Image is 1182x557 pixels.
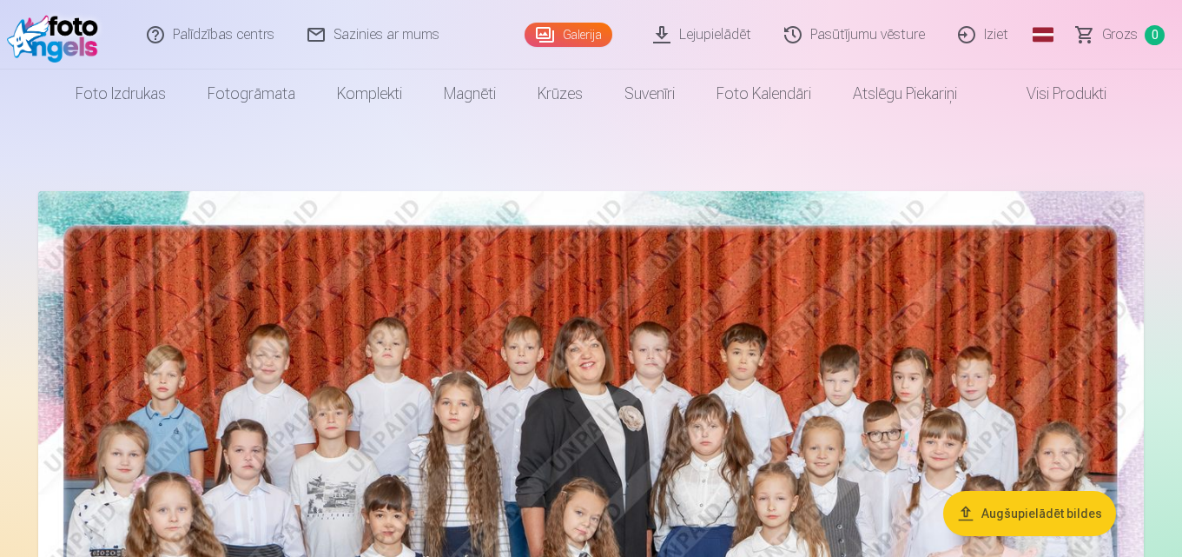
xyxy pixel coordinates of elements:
a: Visi produkti [978,70,1127,118]
a: Foto izdrukas [55,70,187,118]
a: Fotogrāmata [187,70,316,118]
button: Augšupielādēt bildes [943,491,1116,536]
a: Magnēti [423,70,517,118]
a: Galerija [525,23,612,47]
span: 0 [1145,25,1165,45]
a: Komplekti [316,70,423,118]
a: Atslēgu piekariņi [832,70,978,118]
a: Foto kalendāri [696,70,832,118]
img: /fa1 [7,7,107,63]
a: Suvenīri [604,70,696,118]
a: Krūzes [517,70,604,118]
span: Grozs [1102,24,1138,45]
